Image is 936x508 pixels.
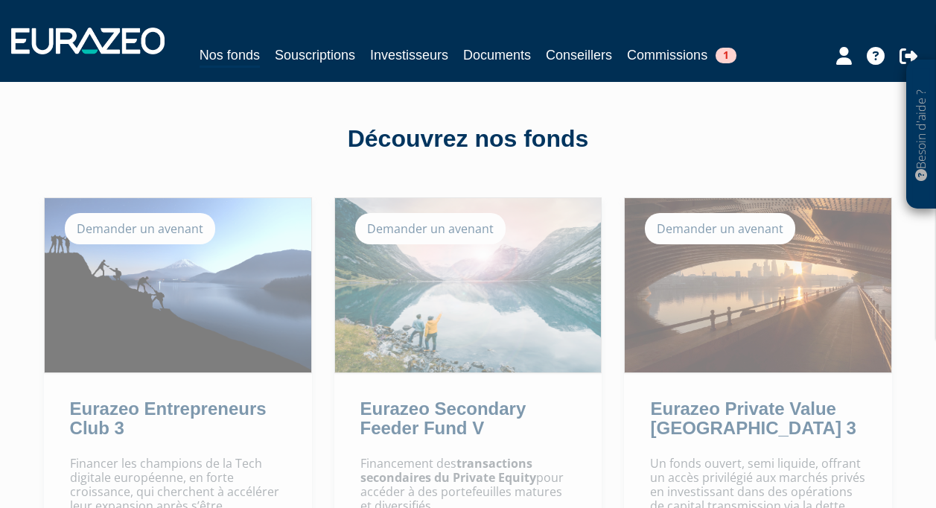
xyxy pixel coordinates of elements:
img: Eurazeo Private Value Europe 3 [625,198,891,372]
a: Documents [463,45,531,66]
a: Commissions1 [627,45,736,66]
div: Demander un avenant [645,213,795,244]
a: Nos fonds [200,45,260,68]
div: Découvrez nos fonds [44,122,893,156]
a: Conseillers [546,45,612,66]
a: Souscriptions [275,45,355,66]
img: Eurazeo Secondary Feeder Fund V [335,198,602,372]
div: Demander un avenant [355,213,506,244]
strong: transactions secondaires du Private Equity [360,455,536,486]
img: Eurazeo Entrepreneurs Club 3 [45,198,311,372]
span: 1 [716,48,736,63]
img: 1732889491-logotype_eurazeo_blanc_rvb.png [11,28,165,54]
a: Eurazeo Secondary Feeder Fund V [360,399,526,438]
div: Demander un avenant [65,213,215,244]
a: Investisseurs [370,45,448,66]
p: Besoin d'aide ? [913,68,930,202]
a: Eurazeo Entrepreneurs Club 3 [70,399,267,438]
a: Eurazeo Private Value [GEOGRAPHIC_DATA] 3 [650,399,856,438]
